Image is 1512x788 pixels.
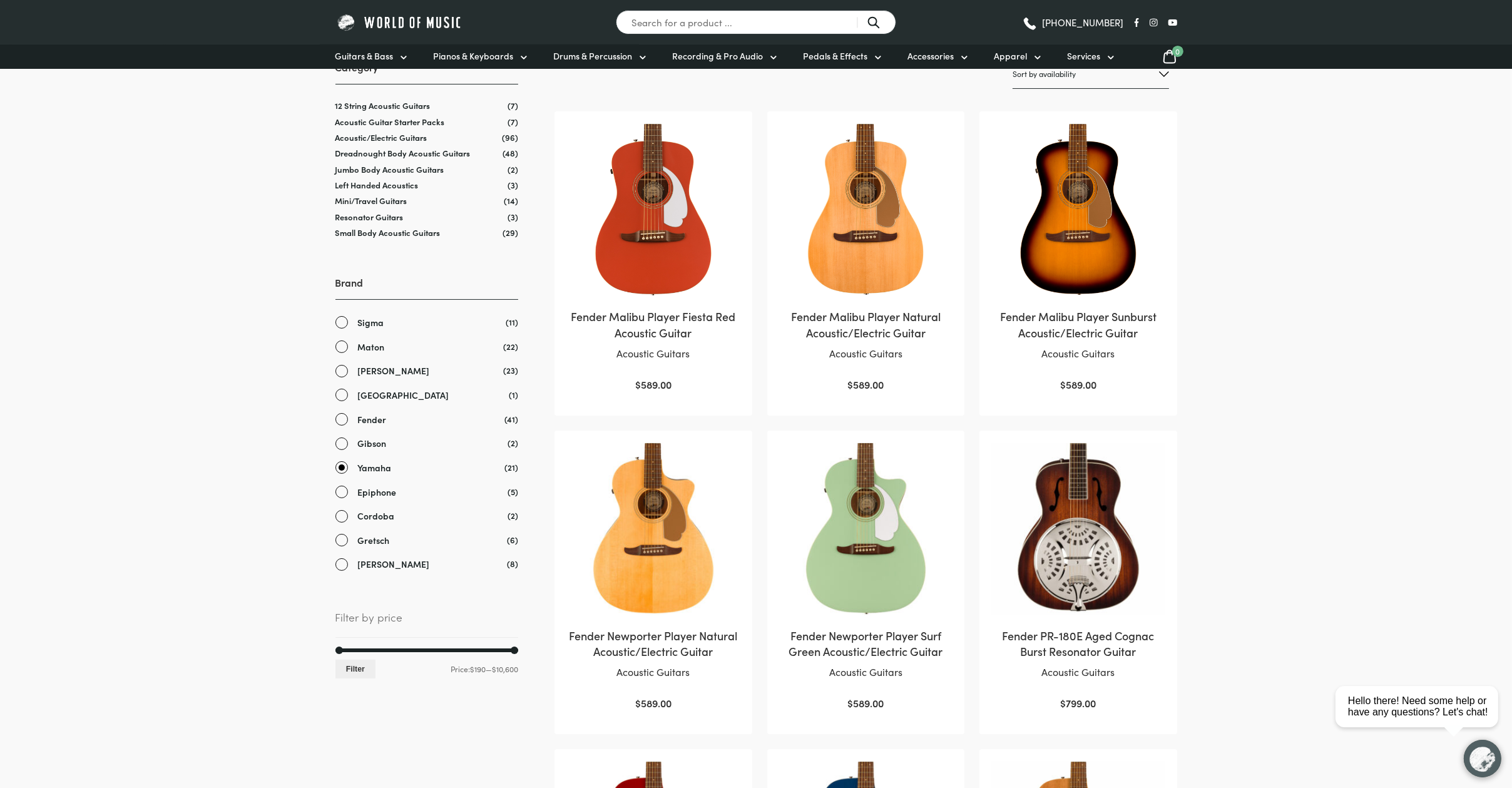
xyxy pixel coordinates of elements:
p: Acoustic Guitars [780,345,952,362]
span: (23) [503,364,518,377]
span: Gibson [358,436,387,451]
button: Filter [335,660,376,678]
span: Fender [358,412,387,427]
span: (2) [508,164,518,175]
span: (21) [504,461,518,474]
img: Fender Newporter Player Surf Green Acoustic/Electric Guitar Front [780,443,952,615]
span: $ [847,696,853,710]
span: $ [1060,377,1066,391]
bdi: 799.00 [1060,696,1096,710]
span: (96) [502,132,518,143]
img: Fender Newporter Player Natural Acoustic/Electric Guitar Front [567,443,739,615]
h2: Fender Newporter Player Surf Green Acoustic/Electric Guitar [780,628,952,659]
a: Fender Newporter Player Natural Acoustic/Electric GuitarAcoustic Guitars $589.00 [567,443,739,712]
a: Acoustic/Electric Guitars [335,131,427,143]
span: [PERSON_NAME] [358,364,430,378]
span: Sigma [358,315,384,330]
img: World of Music [335,13,464,32]
div: Price: — [335,660,518,678]
p: Acoustic Guitars [780,664,952,680]
span: (29) [503,227,518,238]
h2: Fender Newporter Player Natural Acoustic/Electric Guitar [567,628,739,659]
span: (8) [507,557,518,570]
a: Maton [335,340,518,354]
span: (2) [508,436,518,449]
h3: Category [335,60,518,84]
span: (14) [504,195,518,206]
a: Left Handed Acoustics [335,179,419,191]
img: Fender Malibu Player Fiesta Red Acoustic Guitar Front [567,124,739,296]
span: [PHONE_NUMBER] [1043,18,1124,27]
span: Accessories [908,49,954,63]
img: Fender Malibu Player Natural Acoustic/Electric Guitar Front [780,124,952,296]
h3: Brand [335,275,518,300]
span: $ [847,377,853,391]
span: 0 [1172,46,1183,57]
span: (41) [504,412,518,426]
span: (7) [508,116,518,127]
span: (5) [508,485,518,498]
span: Recording & Pro Audio [673,49,764,63]
bdi: 589.00 [635,377,672,391]
span: (3) [508,180,518,190]
bdi: 589.00 [635,696,672,710]
span: (2) [508,509,518,522]
a: Dreadnought Body Acoustic Guitars [335,147,471,159]
a: Fender PR-180E Aged Cognac Burst Resonator GuitarAcoustic Guitars $799.00 [992,443,1164,712]
span: Apparel [994,49,1028,63]
a: 12 String Acoustic Guitars [335,100,431,111]
bdi: 589.00 [847,377,884,391]
p: Acoustic Guitars [992,664,1164,680]
input: Search for a product ... [616,10,896,34]
span: (48) [503,148,518,158]
span: Filter by price [335,608,518,637]
span: [GEOGRAPHIC_DATA] [358,388,449,402]
span: (3) [508,212,518,222]
a: Gibson [335,436,518,451]
img: Fender Malibu Player Sunburst Acoustic/Electric Guitar Front [992,124,1164,296]
span: Epiphone [358,485,397,499]
a: Fender Newporter Player Surf Green Acoustic/Electric GuitarAcoustic Guitars $589.00 [780,443,952,712]
img: Fender PR-180E Aged Cognac Burst Resonator Guitar Front [992,443,1164,615]
span: $ [635,696,641,710]
a: Gretsch [335,533,518,548]
span: (22) [503,340,518,353]
span: (6) [507,533,518,546]
h2: Fender Malibu Player Sunburst Acoustic/Electric Guitar [992,309,1164,340]
span: [PERSON_NAME] [358,557,430,571]
a: Epiphone [335,485,518,499]
span: Services [1068,49,1101,63]
span: $190 [470,663,486,674]
a: Small Body Acoustic Guitars [335,227,441,238]
span: $ [635,377,641,391]
a: Mini/Travel Guitars [335,195,407,207]
a: Fender Malibu Player Sunburst Acoustic/Electric GuitarAcoustic Guitars $589.00 [992,124,1164,392]
a: Jumbo Body Acoustic Guitars [335,163,444,175]
a: Sigma [335,315,518,330]
a: [PERSON_NAME] [335,557,518,571]
span: Guitars & Bass [335,49,394,63]
span: Gretsch [358,533,390,548]
h2: Fender Malibu Player Natural Acoustic/Electric Guitar [780,309,952,340]
bdi: 589.00 [1060,377,1096,391]
span: Drums & Percussion [554,49,633,63]
a: Cordoba [335,509,518,523]
a: Resonator Guitars [335,211,404,223]
div: Brand [335,275,518,571]
span: Cordoba [358,509,395,523]
span: (11) [506,315,518,329]
h2: Fender PR-180E Aged Cognac Burst Resonator Guitar [992,628,1164,659]
a: Fender [335,412,518,427]
span: Pedals & Effects [804,49,868,63]
p: Acoustic Guitars [567,664,739,680]
h2: Fender Malibu Player Fiesta Red Acoustic Guitar [567,309,739,340]
span: Yamaha [358,461,392,475]
a: Acoustic Guitar Starter Packs [335,116,445,128]
a: Fender Malibu Player Natural Acoustic/Electric GuitarAcoustic Guitars $589.00 [780,124,952,392]
iframe: Chat with our support team [1331,650,1512,788]
a: Fender Malibu Player Fiesta Red Acoustic GuitarAcoustic Guitars $589.00 [567,124,739,392]
a: [GEOGRAPHIC_DATA] [335,388,518,402]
